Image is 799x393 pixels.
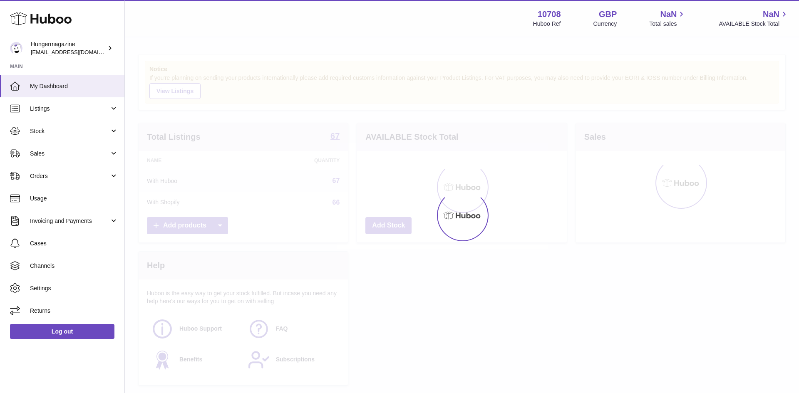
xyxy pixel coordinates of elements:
strong: 10708 [538,9,561,20]
strong: GBP [599,9,617,20]
span: Stock [30,127,109,135]
span: Total sales [649,20,686,28]
a: NaN Total sales [649,9,686,28]
a: Log out [10,324,114,339]
span: Channels [30,262,118,270]
span: AVAILABLE Stock Total [719,20,789,28]
span: Invoicing and Payments [30,217,109,225]
span: [EMAIL_ADDRESS][DOMAIN_NAME] [31,49,122,55]
span: NaN [763,9,779,20]
span: Sales [30,150,109,158]
div: Currency [593,20,617,28]
span: Settings [30,284,118,292]
span: Orders [30,172,109,180]
a: NaN AVAILABLE Stock Total [719,9,789,28]
span: NaN [660,9,677,20]
span: Cases [30,240,118,247]
span: Usage [30,195,118,203]
span: My Dashboard [30,82,118,90]
img: internalAdmin-10708@internal.huboo.com [10,42,22,54]
div: Hungermagazine [31,40,106,56]
div: Huboo Ref [533,20,561,28]
span: Returns [30,307,118,315]
span: Listings [30,105,109,113]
